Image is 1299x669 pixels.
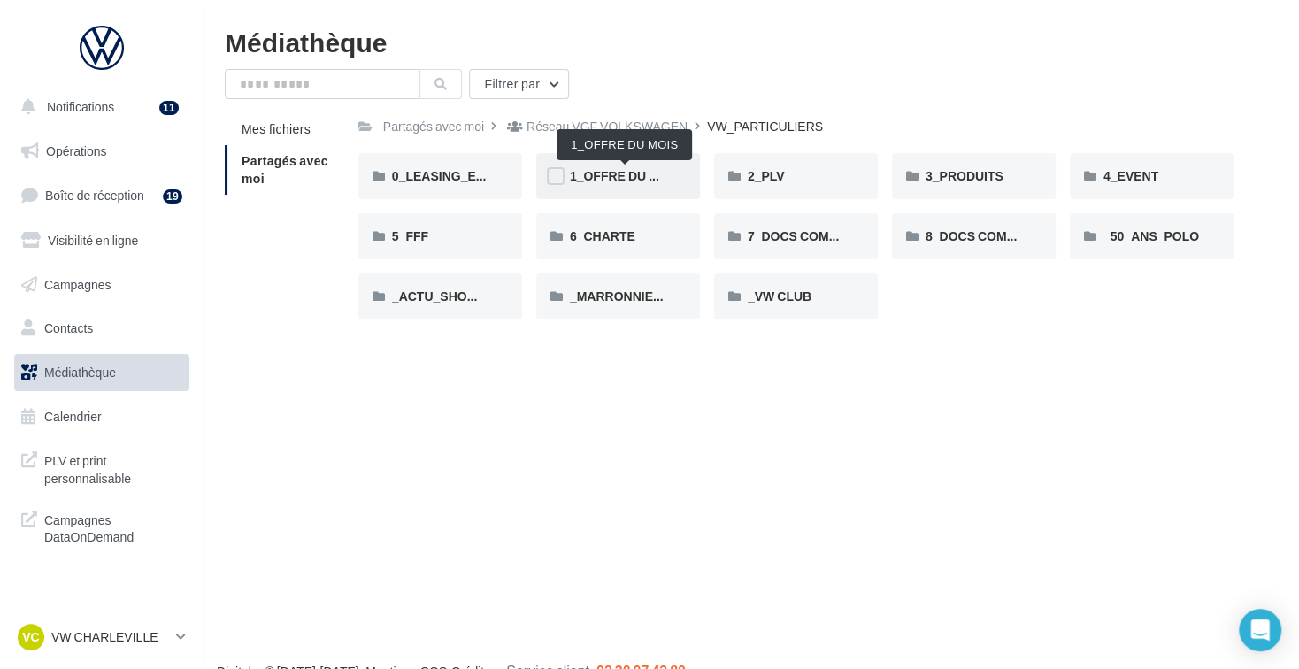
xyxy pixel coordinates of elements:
[45,188,144,203] span: Boîte de réception
[392,228,428,243] span: 5_FFF
[570,228,635,243] span: 6_CHARTE
[557,129,692,160] div: 1_OFFRE DU MOIS
[242,121,311,136] span: Mes fichiers
[11,133,193,170] a: Opérations
[44,365,116,380] span: Médiathèque
[469,69,569,99] button: Filtrer par
[44,449,182,487] span: PLV et print personnalisable
[748,288,811,304] span: _VW CLUB
[1103,168,1158,183] span: 4_EVENT
[383,118,484,135] div: Partagés avec moi
[392,288,518,304] span: _ACTU_SHOWROOM
[48,233,138,248] span: Visibilité en ligne
[44,276,111,291] span: Campagnes
[707,118,823,135] div: VW_PARTICULIERS
[1239,609,1281,651] div: Open Intercom Messenger
[11,501,193,553] a: Campagnes DataOnDemand
[44,409,102,424] span: Calendrier
[748,228,895,243] span: 7_DOCS COMMERCIAUX
[47,99,114,114] span: Notifications
[392,168,548,183] span: 0_LEASING_ELECTRIQUE
[570,168,680,183] span: 1_OFFRE DU MOIS
[11,354,193,391] a: Médiathèque
[51,628,169,646] p: VW CHARLEVILLE
[11,222,193,259] a: Visibilité en ligne
[163,189,182,204] div: 19
[225,28,1278,55] div: Médiathèque
[926,228,1085,243] span: 8_DOCS COMMUNICATION
[11,398,193,435] a: Calendrier
[44,508,182,546] span: Campagnes DataOnDemand
[11,176,193,214] a: Boîte de réception19
[22,628,39,646] span: VC
[1103,228,1199,243] span: _50_ANS_POLO
[11,266,193,304] a: Campagnes
[527,118,688,135] div: Réseau VGF VOLKSWAGEN
[748,168,785,183] span: 2_PLV
[159,101,179,115] div: 11
[14,620,189,654] a: VC VW CHARLEVILLE
[570,288,691,304] span: _MARRONNIERS_25
[11,442,193,494] a: PLV et print personnalisable
[11,310,193,347] a: Contacts
[44,320,93,335] span: Contacts
[926,168,1003,183] span: 3_PRODUITS
[11,88,186,126] button: Notifications 11
[46,143,106,158] span: Opérations
[242,153,328,186] span: Partagés avec moi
